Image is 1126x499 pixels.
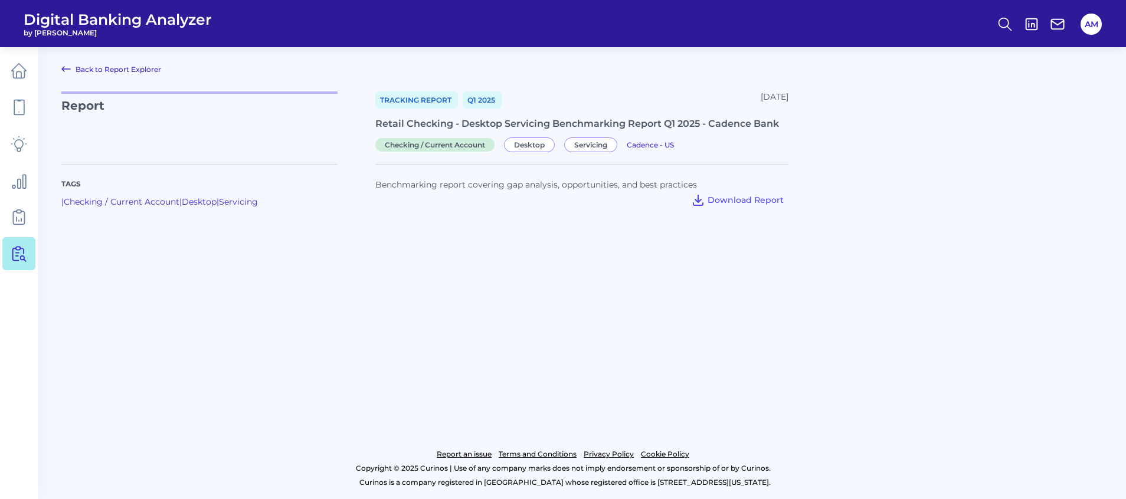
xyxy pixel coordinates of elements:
p: Report [61,91,338,150]
a: Checking / Current Account [64,196,179,207]
button: AM [1081,14,1102,35]
a: Desktop [182,196,217,207]
a: Privacy Policy [584,447,634,461]
a: Terms and Conditions [499,447,577,461]
span: Desktop [504,137,555,152]
span: Servicing [564,137,617,152]
span: Cadence - US [627,140,674,149]
span: Download Report [708,195,784,205]
div: Retail Checking - Desktop Servicing Benchmarking Report Q1 2025 - Cadence Bank [375,118,788,129]
span: Checking / Current Account [375,138,495,152]
a: Cadence - US [627,139,674,150]
a: Desktop [504,139,559,150]
a: Q1 2025 [463,91,502,109]
a: Report an issue [437,447,492,461]
div: [DATE] [761,91,788,109]
a: Checking / Current Account [375,139,499,150]
p: Curinos is a company registered in [GEOGRAPHIC_DATA] whose registered office is [STREET_ADDRESS][... [61,475,1068,490]
span: | [217,196,219,207]
p: Copyright © 2025 Curinos | Use of any company marks does not imply endorsement or sponsorship of ... [58,461,1068,475]
p: Tags [61,179,338,189]
span: by [PERSON_NAME] [24,28,212,37]
a: Servicing [564,139,622,150]
span: | [179,196,182,207]
span: Benchmarking report covering gap analysis, opportunities, and best practices [375,179,697,190]
a: Back to Report Explorer [61,62,161,76]
span: | [61,196,64,207]
a: Servicing [219,196,258,207]
a: Cookie Policy [641,447,689,461]
a: Tracking Report [375,91,458,109]
span: Digital Banking Analyzer [24,11,212,28]
button: Download Report [686,191,788,209]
